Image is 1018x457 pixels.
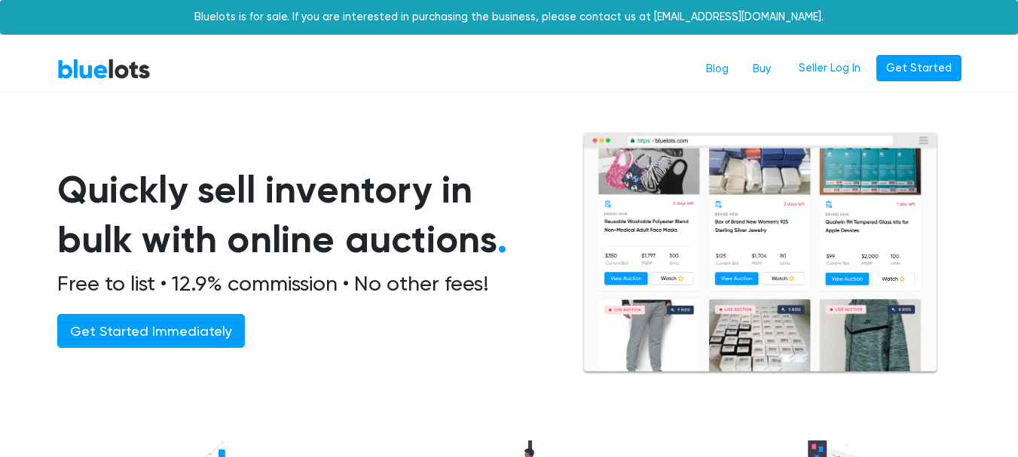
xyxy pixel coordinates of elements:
[876,55,961,82] a: Get Started
[57,165,546,265] h1: Quickly sell inventory in bulk with online auctions
[57,271,546,297] h2: Free to list • 12.9% commission • No other fees!
[57,58,151,80] a: BlueLots
[694,55,741,84] a: Blog
[582,132,939,375] img: browserlots-effe8949e13f0ae0d7b59c7c387d2f9fb811154c3999f57e71a08a1b8b46c466.png
[57,314,245,348] a: Get Started Immediately
[741,55,783,84] a: Buy
[789,55,870,82] a: Seller Log In
[497,217,507,262] span: .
